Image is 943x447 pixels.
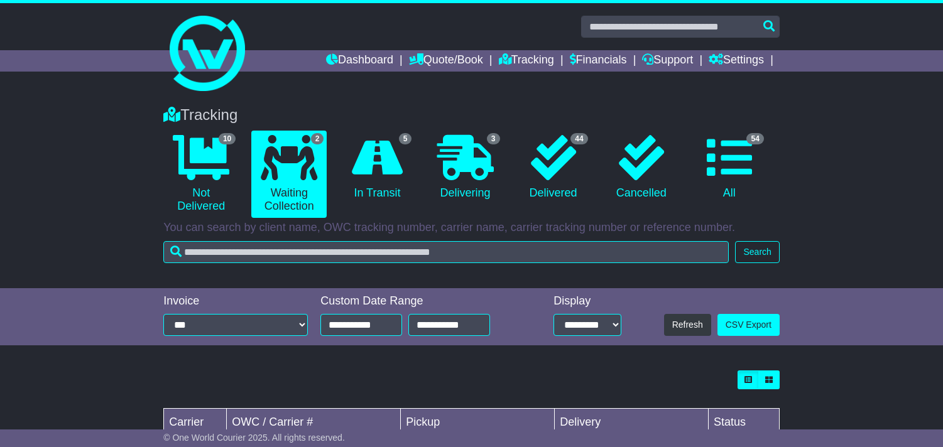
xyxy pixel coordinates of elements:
[401,409,555,436] td: Pickup
[570,133,587,144] span: 44
[709,50,764,72] a: Settings
[163,131,239,218] a: 10 Not Delivered
[735,241,779,263] button: Search
[487,133,500,144] span: 3
[499,50,554,72] a: Tracking
[553,294,621,308] div: Display
[227,409,401,436] td: OWC / Carrier #
[692,131,767,205] a: 54 All
[339,131,415,205] a: 5 In Transit
[163,433,345,443] span: © One World Courier 2025. All rights reserved.
[219,133,236,144] span: 10
[251,131,327,218] a: 2 Waiting Collection
[555,409,709,436] td: Delivery
[427,131,503,205] a: 3 Delivering
[709,409,780,436] td: Status
[642,50,693,72] a: Support
[516,131,591,205] a: 44 Delivered
[311,133,324,144] span: 2
[163,294,308,308] div: Invoice
[717,314,780,336] a: CSV Export
[326,50,393,72] a: Dashboard
[320,294,518,308] div: Custom Date Range
[164,409,227,436] td: Carrier
[746,133,763,144] span: 54
[399,133,412,144] span: 5
[163,221,780,235] p: You can search by client name, OWC tracking number, carrier name, carrier tracking number or refe...
[664,314,711,336] button: Refresh
[157,106,786,124] div: Tracking
[570,50,627,72] a: Financials
[604,131,679,205] a: Cancelled
[409,50,483,72] a: Quote/Book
